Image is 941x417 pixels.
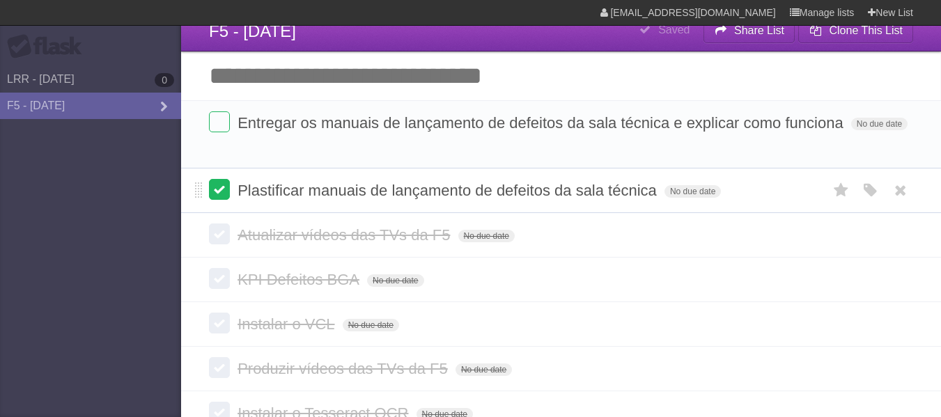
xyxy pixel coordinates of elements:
[828,179,855,202] label: Star task
[209,357,230,378] label: Done
[456,363,512,376] span: No due date
[155,73,174,87] b: 0
[851,118,908,130] span: No due date
[238,360,451,377] span: Produzir vídeos das TVs da F5
[209,223,230,244] label: Done
[734,24,784,36] b: Share List
[238,315,338,333] span: Instalar o VCL
[664,185,721,198] span: No due date
[209,268,230,289] label: Done
[238,226,453,244] span: Atualizar vídeos das TVs da F5
[209,179,230,200] label: Done
[829,24,903,36] b: Clone This List
[798,18,913,43] button: Clone This List
[343,319,399,331] span: No due date
[658,24,690,36] b: Saved
[367,274,423,287] span: No due date
[238,114,847,132] span: Entregar os manuais de lançamento de defeitos da sala técnica e explicar como funciona
[703,18,795,43] button: Share List
[209,22,296,40] span: F5 - [DATE]
[209,313,230,333] label: Done
[238,182,660,199] span: Plastificar manuais de lançamento de defeitos da sala técnica
[7,34,91,59] div: Flask
[458,230,515,242] span: No due date
[209,111,230,132] label: Done
[238,271,363,288] span: KPI Defeitos BGA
